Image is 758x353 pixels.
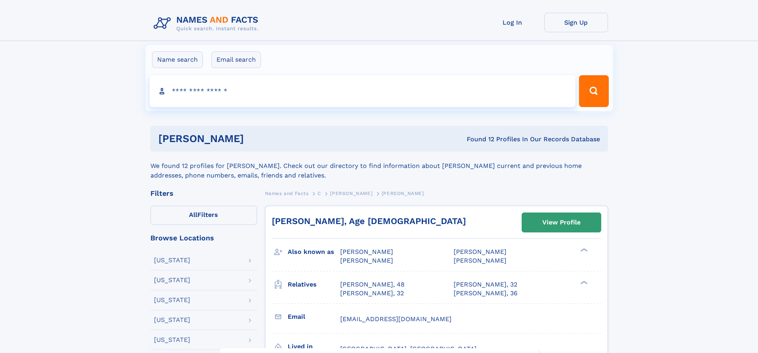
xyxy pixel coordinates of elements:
[544,13,608,32] a: Sign Up
[152,51,203,68] label: Name search
[150,13,265,34] img: Logo Names and Facts
[150,190,257,197] div: Filters
[154,257,190,263] div: [US_STATE]
[189,211,197,218] span: All
[454,248,507,255] span: [PERSON_NAME]
[579,248,588,253] div: ❯
[340,289,404,298] a: [PERSON_NAME], 32
[330,191,372,196] span: [PERSON_NAME]
[318,188,321,198] a: C
[272,216,466,226] a: [PERSON_NAME], Age [DEMOGRAPHIC_DATA]
[355,135,600,144] div: Found 12 Profiles In Our Records Database
[154,297,190,303] div: [US_STATE]
[150,152,608,180] div: We found 12 profiles for [PERSON_NAME]. Check out our directory to find information about [PERSON...
[340,280,405,289] a: [PERSON_NAME], 48
[150,75,576,107] input: search input
[154,337,190,343] div: [US_STATE]
[454,289,518,298] a: [PERSON_NAME], 36
[340,248,393,255] span: [PERSON_NAME]
[288,245,340,259] h3: Also known as
[454,257,507,264] span: [PERSON_NAME]
[154,277,190,283] div: [US_STATE]
[340,345,477,353] span: [GEOGRAPHIC_DATA], [GEOGRAPHIC_DATA]
[288,278,340,291] h3: Relatives
[340,257,393,264] span: [PERSON_NAME]
[318,191,321,196] span: C
[154,317,190,323] div: [US_STATE]
[265,188,309,198] a: Names and Facts
[454,280,517,289] a: [PERSON_NAME], 32
[481,13,544,32] a: Log In
[150,234,257,242] div: Browse Locations
[288,310,340,324] h3: Email
[211,51,261,68] label: Email search
[330,188,372,198] a: [PERSON_NAME]
[382,191,424,196] span: [PERSON_NAME]
[150,206,257,225] label: Filters
[579,75,608,107] button: Search Button
[340,315,452,323] span: [EMAIL_ADDRESS][DOMAIN_NAME]
[579,280,588,285] div: ❯
[158,134,355,144] h1: [PERSON_NAME]
[522,213,601,232] a: View Profile
[542,213,581,232] div: View Profile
